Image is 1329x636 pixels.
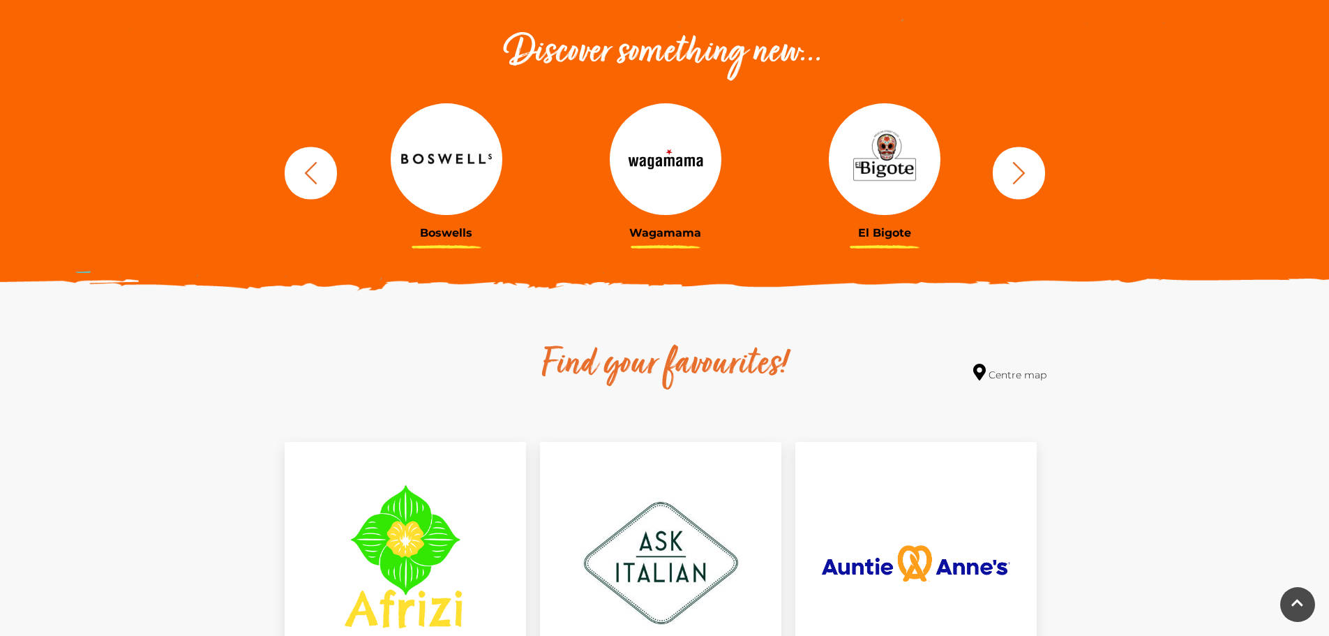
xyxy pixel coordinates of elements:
[410,343,919,387] h2: Find your favourites!
[973,364,1046,383] a: Centre map
[566,226,765,239] h3: Wagamama
[347,226,546,239] h3: Boswells
[278,31,1052,75] h2: Discover something new...
[786,226,984,239] h3: El Bigote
